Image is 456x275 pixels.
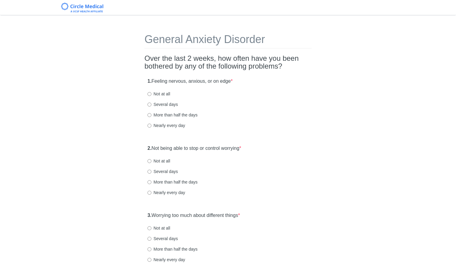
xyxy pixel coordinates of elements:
[147,112,197,118] label: More than half the days
[144,54,312,70] h2: Over the last 2 weeks, how often have you been bothered by any of the following problems?
[147,158,170,164] label: Not at all
[147,191,151,195] input: Nearly every day
[147,212,240,219] label: Worrying too much about different things
[147,237,151,241] input: Several days
[147,92,151,96] input: Not at all
[147,170,151,174] input: Several days
[147,190,185,196] label: Nearly every day
[147,246,197,252] label: More than half the days
[147,247,151,251] input: More than half the days
[147,257,185,263] label: Nearly every day
[147,78,233,85] label: Feeling nervous, anxious, or on edge
[147,225,170,231] label: Not at all
[147,145,241,152] label: Not being able to stop or control worrying
[147,159,151,163] input: Not at all
[147,226,151,230] input: Not at all
[147,213,151,218] strong: 3.
[147,179,197,185] label: More than half the days
[147,91,170,97] label: Not at all
[147,168,178,175] label: Several days
[147,103,151,107] input: Several days
[147,258,151,262] input: Nearly every day
[147,180,151,184] input: More than half the days
[61,3,104,12] img: Circle Medical Logo
[147,236,178,242] label: Several days
[144,33,312,48] h1: General Anxiety Disorder
[147,146,151,151] strong: 2.
[147,122,185,128] label: Nearly every day
[147,101,178,107] label: Several days
[147,113,151,117] input: More than half the days
[147,79,151,84] strong: 1.
[147,124,151,128] input: Nearly every day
